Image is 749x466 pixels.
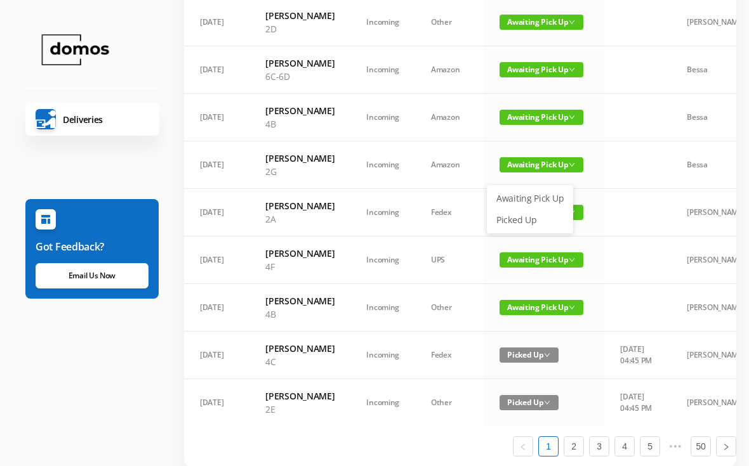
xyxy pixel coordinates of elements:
[500,395,559,410] span: Picked Up
[415,46,484,94] td: Amazon
[36,263,149,288] a: Email Us Now
[350,94,415,141] td: Incoming
[519,443,527,451] i: icon: left
[722,443,730,451] i: icon: right
[489,188,571,209] a: Awaiting Pick Up
[590,437,609,456] a: 3
[544,352,550,358] i: icon: down
[265,117,335,131] p: 4B
[265,247,335,260] h6: [PERSON_NAME]
[569,257,575,263] i: icon: down
[265,104,335,117] h6: [PERSON_NAME]
[604,379,671,426] td: [DATE] 04:45 PM
[350,379,415,426] td: Incoming
[614,436,635,456] li: 4
[265,260,335,273] p: 4F
[265,294,335,307] h6: [PERSON_NAME]
[500,62,583,77] span: Awaiting Pick Up
[569,67,575,73] i: icon: down
[265,389,335,403] h6: [PERSON_NAME]
[615,437,634,456] a: 4
[25,103,159,136] a: Deliveries
[265,342,335,355] h6: [PERSON_NAME]
[544,399,550,406] i: icon: down
[265,355,335,368] p: 4C
[265,212,335,226] p: 2A
[569,114,575,120] i: icon: down
[265,70,335,83] p: 6C-6D
[640,436,660,456] li: 5
[184,332,249,379] td: [DATE]
[184,284,249,332] td: [DATE]
[265,403,335,416] p: 2E
[691,436,711,456] li: 50
[500,347,559,363] span: Picked Up
[604,332,671,379] td: [DATE] 04:45 PM
[415,379,484,426] td: Other
[184,94,249,141] td: [DATE]
[500,15,583,30] span: Awaiting Pick Up
[569,19,575,25] i: icon: down
[350,332,415,379] td: Incoming
[265,9,335,22] h6: [PERSON_NAME]
[569,304,575,311] i: icon: down
[691,437,710,456] a: 50
[500,110,583,125] span: Awaiting Pick Up
[184,236,249,284] td: [DATE]
[415,236,484,284] td: UPS
[350,189,415,236] td: Incoming
[350,284,415,332] td: Incoming
[539,437,558,456] a: 1
[265,22,335,36] p: 2D
[184,189,249,236] td: [DATE]
[265,199,335,212] h6: [PERSON_NAME]
[184,141,249,189] td: [DATE]
[350,46,415,94] td: Incoming
[564,436,584,456] li: 2
[569,162,575,168] i: icon: down
[716,436,736,456] li: Next Page
[415,332,484,379] td: Fedex
[564,437,583,456] a: 2
[500,300,583,315] span: Awaiting Pick Up
[184,379,249,426] td: [DATE]
[415,94,484,141] td: Amazon
[665,436,686,456] li: Next 5 Pages
[265,56,335,70] h6: [PERSON_NAME]
[489,210,571,230] a: Picked Up
[350,141,415,189] td: Incoming
[538,436,559,456] li: 1
[265,152,335,165] h6: [PERSON_NAME]
[500,157,583,172] span: Awaiting Pick Up
[415,141,484,189] td: Amazon
[665,436,686,456] span: •••
[415,189,484,236] td: Fedex
[184,46,249,94] td: [DATE]
[640,437,660,456] a: 5
[589,436,609,456] li: 3
[513,436,533,456] li: Previous Page
[36,239,149,254] h6: Got Feedback?
[265,165,335,178] p: 2G
[415,284,484,332] td: Other
[265,307,335,321] p: 4B
[350,236,415,284] td: Incoming
[500,252,583,268] span: Awaiting Pick Up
